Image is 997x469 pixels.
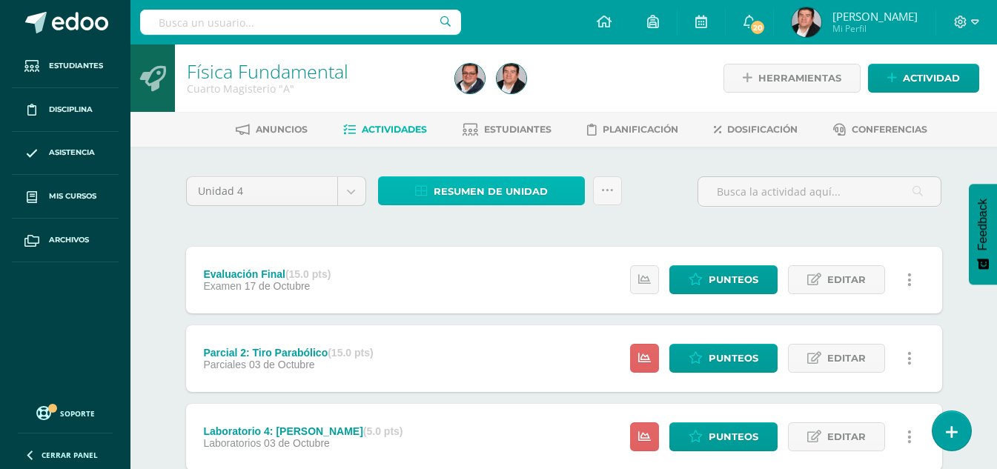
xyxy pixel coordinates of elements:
[709,266,758,293] span: Punteos
[727,124,798,135] span: Dosificación
[285,268,331,280] strong: (15.0 pts)
[264,437,330,449] span: 03 de Octubre
[833,118,927,142] a: Conferencias
[236,118,308,142] a: Anuncios
[187,61,437,82] h1: Física Fundamental
[256,124,308,135] span: Anuncios
[203,359,246,370] span: Parciales
[18,402,113,422] a: Soporte
[245,280,311,292] span: 17 de Octubre
[203,268,331,280] div: Evaluación Final
[12,219,119,262] a: Archivos
[832,9,918,24] span: [PERSON_NAME]
[827,423,866,450] span: Editar
[587,118,678,142] a: Planificación
[363,425,403,437] strong: (5.0 pts)
[187,82,437,96] div: Cuarto Magisterio 'A'
[198,177,326,205] span: Unidad 4
[140,10,461,35] input: Busca un usuario...
[49,104,93,116] span: Disciplina
[792,7,821,37] img: 8bea78a11afb96288084d23884a19f38.png
[60,408,95,419] span: Soporte
[362,124,427,135] span: Actividades
[49,234,89,246] span: Archivos
[378,176,585,205] a: Resumen de unidad
[868,64,979,93] a: Actividad
[12,132,119,176] a: Asistencia
[749,19,766,36] span: 20
[758,64,841,92] span: Herramientas
[827,266,866,293] span: Editar
[669,344,778,373] a: Punteos
[969,184,997,285] button: Feedback - Mostrar encuesta
[709,345,758,372] span: Punteos
[434,178,548,205] span: Resumen de unidad
[976,199,990,250] span: Feedback
[187,59,348,84] a: Física Fundamental
[42,450,98,460] span: Cerrar panel
[497,64,526,93] img: 8bea78a11afb96288084d23884a19f38.png
[723,64,861,93] a: Herramientas
[187,177,365,205] a: Unidad 4
[12,175,119,219] a: Mis cursos
[669,422,778,451] a: Punteos
[603,124,678,135] span: Planificación
[714,118,798,142] a: Dosificación
[463,118,552,142] a: Estudiantes
[669,265,778,294] a: Punteos
[249,359,315,370] span: 03 de Octubre
[852,124,927,135] span: Conferencias
[203,437,261,449] span: Laboratorios
[832,22,918,35] span: Mi Perfil
[827,345,866,372] span: Editar
[12,44,119,88] a: Estudiantes
[203,425,403,437] div: Laboratorio 4: [PERSON_NAME]
[49,147,95,159] span: Asistencia
[455,64,485,93] img: fe380b2d4991993556c9ea662cc53567.png
[49,190,96,202] span: Mis cursos
[12,88,119,132] a: Disciplina
[328,347,373,359] strong: (15.0 pts)
[484,124,552,135] span: Estudiantes
[203,280,241,292] span: Examen
[698,177,941,206] input: Busca la actividad aquí...
[203,347,373,359] div: Parcial 2: Tiro Parabólico
[709,423,758,450] span: Punteos
[49,60,103,72] span: Estudiantes
[903,64,960,92] span: Actividad
[343,118,427,142] a: Actividades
